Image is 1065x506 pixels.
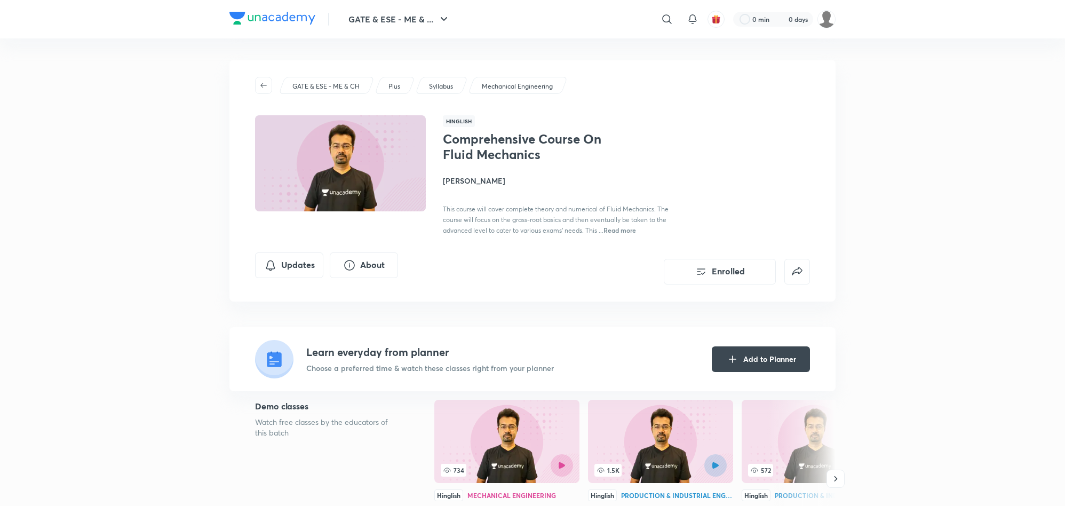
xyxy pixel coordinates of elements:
[817,10,836,28] img: abhinav Ji
[387,82,402,91] a: Plus
[253,114,427,212] img: Thumbnail
[330,252,398,278] button: About
[467,492,556,499] div: Mechanical Engineering
[443,131,617,162] h1: Comprehensive Course On Fluid Mechanics
[229,12,315,25] img: Company Logo
[306,362,554,374] p: Choose a preferred time & watch these classes right from your planner
[429,82,453,91] p: Syllabus
[711,14,721,24] img: avatar
[388,82,400,91] p: Plus
[742,489,770,501] div: Hinglish
[255,252,323,278] button: Updates
[292,82,360,91] p: GATE & ESE - ME & CH
[443,205,669,234] span: This course will cover complete theory and numerical of Fluid Mechanics. The course will focus on...
[441,464,466,477] span: 734
[229,12,315,27] a: Company Logo
[664,259,776,284] button: Enrolled
[588,489,617,501] div: Hinglish
[480,82,555,91] a: Mechanical Engineering
[603,226,636,234] span: Read more
[621,492,733,499] div: Production & Industrial Engineering
[708,11,725,28] button: avatar
[342,9,457,30] button: GATE & ESE - ME & ...
[434,489,463,501] div: Hinglish
[255,400,400,413] h5: Demo classes
[291,82,362,91] a: GATE & ESE - ME & CH
[594,464,622,477] span: 1.5K
[255,417,400,438] p: Watch free classes by the educators of this batch
[482,82,553,91] p: Mechanical Engineering
[712,346,810,372] button: Add to Planner
[443,175,682,186] h4: [PERSON_NAME]
[443,115,475,127] span: Hinglish
[306,344,554,360] h4: Learn everyday from planner
[748,464,773,477] span: 572
[776,14,786,25] img: streak
[784,259,810,284] button: false
[427,82,455,91] a: Syllabus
